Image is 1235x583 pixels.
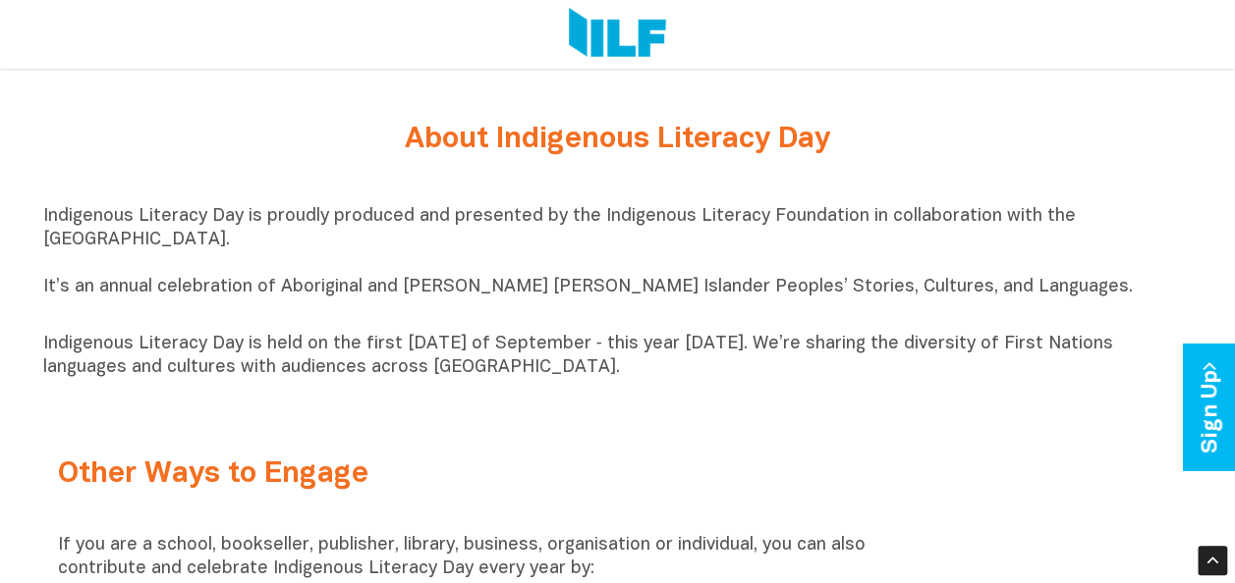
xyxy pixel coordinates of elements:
p: If you are a school, bookseller, publisher, library, business, organisation or individual, you ca... [58,534,891,581]
img: Logo [569,8,666,61]
h2: Other Ways to Engage [58,458,891,491]
p: Indigenous Literacy Day is proudly produced and presented by the Indigenous Literacy Foundation i... [43,205,1193,323]
h2: About Indigenous Literacy Day [250,124,986,156]
div: Scroll Back to Top [1198,546,1227,575]
p: Indigenous Literacy Day is held on the first [DATE] of September ‑ this year [DATE]. We’re sharin... [43,333,1193,380]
